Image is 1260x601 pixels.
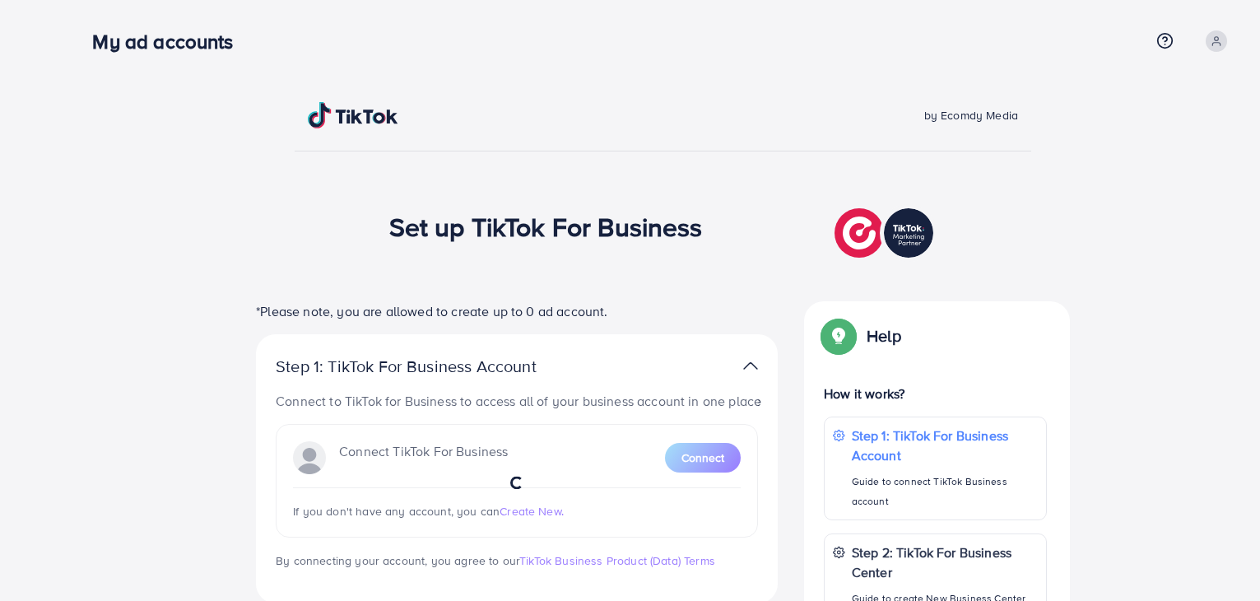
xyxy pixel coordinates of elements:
h3: My ad accounts [92,30,246,54]
p: *Please note, you are allowed to create up to 0 ad account. [256,301,778,321]
img: TikTok [308,102,398,128]
img: Popup guide [824,321,853,351]
p: Step 1: TikTok For Business Account [852,426,1038,465]
p: Help [867,326,901,346]
p: Guide to connect TikTok Business account [852,472,1038,511]
h1: Set up TikTok For Business [389,211,703,242]
span: by Ecomdy Media [924,107,1018,123]
p: Step 2: TikTok For Business Center [852,543,1038,582]
p: How it works? [824,384,1047,403]
img: TikTok partner [835,204,937,262]
img: TikTok partner [743,354,758,378]
p: Step 1: TikTok For Business Account [276,356,588,376]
